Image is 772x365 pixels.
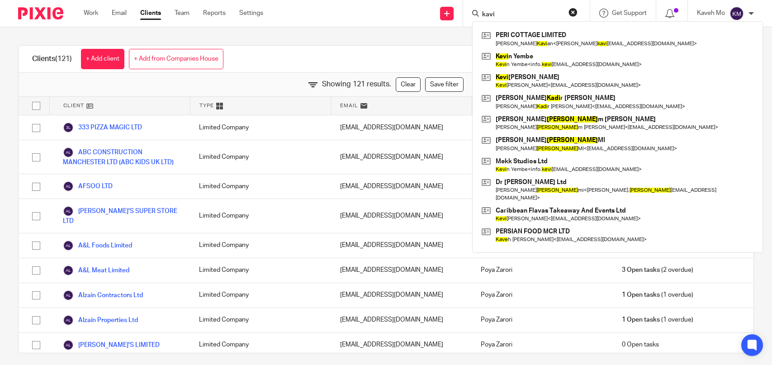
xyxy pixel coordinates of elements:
div: Limited Company [190,174,331,199]
span: (1 overdue) [622,315,693,324]
a: Alzain Properties Ltd [63,315,138,326]
div: Limited Company [190,233,331,258]
img: svg%3E [63,315,74,326]
span: 0 Open tasks [622,340,659,349]
div: [EMAIL_ADDRESS][DOMAIN_NAME] [331,140,472,174]
p: Kaveh Mo [697,9,725,18]
span: 1 Open tasks [622,290,660,299]
a: A&L Meat Limited [63,265,129,276]
img: svg%3E [63,340,74,351]
img: svg%3E [63,122,74,133]
img: svg%3E [63,290,74,301]
div: Limited Company [190,258,331,283]
span: Get Support [612,10,647,16]
input: Search [481,11,563,19]
span: (1 overdue) [622,290,693,299]
a: Clients [140,9,161,18]
div: [EMAIL_ADDRESS][DOMAIN_NAME] [331,308,472,332]
div: Limited Company [190,308,331,332]
span: (2 overdue) [622,265,693,275]
img: Pixie [18,7,63,19]
div: Poya Zarori [472,333,612,357]
div: Poya Zarori [472,308,612,332]
div: [EMAIL_ADDRESS][DOMAIN_NAME] [331,174,472,199]
img: svg%3E [729,6,744,21]
a: Save filter [425,77,464,92]
img: svg%3E [63,240,74,251]
div: [EMAIL_ADDRESS][DOMAIN_NAME] [331,283,472,308]
a: Reports [203,9,226,18]
a: A&L Foods Limited [63,240,132,251]
div: Limited Company [190,283,331,308]
a: [PERSON_NAME]'S LIMITED [63,340,160,351]
div: [EMAIL_ADDRESS][DOMAIN_NAME] [331,199,472,232]
img: svg%3E [63,206,74,217]
button: Clear [568,8,578,17]
a: [PERSON_NAME]'S SUPER STORE LTD [63,206,181,226]
a: AFSOO LTD [63,181,113,192]
h1: Clients [32,54,72,64]
span: Type [199,102,214,109]
div: Limited Company [190,199,331,232]
a: ABC CONSTRUCTION MANCHESTER LTD (ABC KIDS UK LTD) [63,147,181,167]
input: Select all [28,97,45,114]
a: Email [112,9,127,18]
a: + Add client [81,49,124,69]
span: 3 Open tasks [622,265,660,275]
div: Poya Zarori [472,258,612,283]
a: Clear [396,77,421,92]
span: Showing 121 results. [322,79,391,90]
img: svg%3E [63,265,74,276]
div: Poya Zarori [472,283,612,308]
div: [EMAIL_ADDRESS][DOMAIN_NAME] [331,233,472,258]
img: svg%3E [63,147,74,158]
a: Settings [239,9,263,18]
div: Limited Company [190,333,331,357]
a: Work [84,9,98,18]
div: Limited Company [190,115,331,140]
div: Limited Company [190,140,331,174]
a: + Add from Companies House [129,49,223,69]
a: Team [175,9,189,18]
span: 1 Open tasks [622,315,660,324]
span: Client [63,102,84,109]
img: svg%3E [63,181,74,192]
span: Email [340,102,358,109]
div: [EMAIL_ADDRESS][DOMAIN_NAME] [331,333,472,357]
span: (121) [55,55,72,62]
a: Alzain Contractors Ltd [63,290,143,301]
a: 333 PIZZA MAGIC LTD [63,122,142,133]
div: [EMAIL_ADDRESS][DOMAIN_NAME] [331,115,472,140]
div: [EMAIL_ADDRESS][DOMAIN_NAME] [331,258,472,283]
